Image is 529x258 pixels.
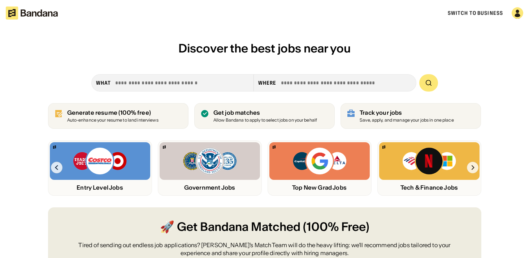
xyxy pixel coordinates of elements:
div: Entry Level Jobs [50,184,150,191]
span: Discover the best jobs near you [178,41,351,56]
div: Generate resume [67,109,159,116]
a: Bandana logoCapital One, Google, Delta logosTop New Grad Jobs [268,140,372,196]
a: Bandana logoFBI, DHS, MWRD logosGovernment Jobs [158,140,262,196]
img: Bandana logotype [6,7,58,20]
div: Government Jobs [160,184,260,191]
a: Generate resume (100% free)Auto-enhance your resume to land interviews [48,103,188,129]
img: Bandana logo [273,145,276,149]
div: Top New Grad Jobs [269,184,370,191]
img: Bank of America, Netflix, Microsoft logos [402,147,456,175]
img: FBI, DHS, MWRD logos [182,147,237,175]
div: Auto-enhance your resume to land interviews [67,118,159,123]
div: what [96,80,111,86]
img: Capital One, Google, Delta logos [292,147,347,175]
img: Bandana logo [163,145,166,149]
div: Get job matches [213,109,317,116]
div: Where [258,80,277,86]
span: (100% Free) [303,219,369,235]
div: Save, apply, and manage your jobs in one place [360,118,454,123]
div: Allow Bandana to apply to select jobs on your behalf [213,118,317,123]
a: Switch to Business [448,10,503,16]
span: (100% free) [118,109,151,116]
img: Left Arrow [51,162,62,173]
a: Bandana logoBank of America, Netflix, Microsoft logosTech & Finance Jobs [377,140,481,196]
a: Bandana logoTrader Joe’s, Costco, Target logosEntry Level Jobs [48,140,152,196]
div: Tech & Finance Jobs [379,184,480,191]
img: Trader Joe’s, Costco, Target logos [73,147,127,175]
a: Track your jobs Save, apply, and manage your jobs in one place [341,103,481,129]
a: Get job matches Allow Bandana to apply to select jobs on your behalf [194,103,335,129]
img: Bandana logo [382,145,385,149]
div: Tired of sending out endless job applications? [PERSON_NAME]’s Match Team will do the heavy lifti... [65,241,464,257]
span: 🚀 Get Bandana Matched [160,219,300,235]
div: Track your jobs [360,109,454,116]
img: Bandana logo [53,145,56,149]
img: Right Arrow [467,162,478,173]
